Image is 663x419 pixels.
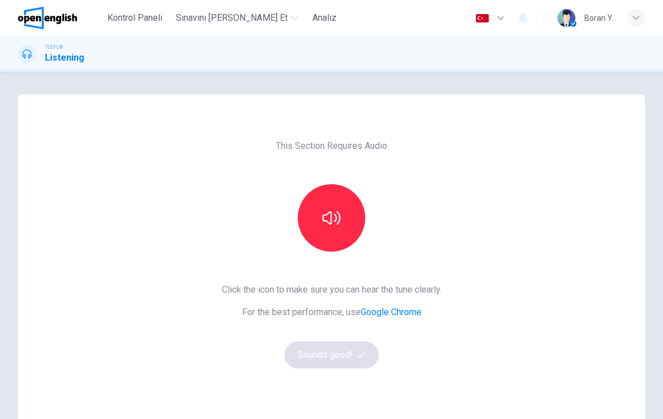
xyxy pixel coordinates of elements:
span: Sınavını [PERSON_NAME] Et [176,11,288,25]
div: Boran Y. [584,11,614,25]
span: Analiz [312,11,337,25]
button: Kontrol Paneli [103,8,167,28]
span: Kontrol Paneli [107,11,162,25]
span: For the best performance, use [222,306,442,319]
a: Google Chrome [361,307,421,317]
img: Profile picture [557,9,575,27]
a: OpenEnglish logo [18,7,103,29]
img: OpenEnglish logo [18,7,77,29]
button: Analiz [307,8,343,28]
span: Click the icon to make sure you can hear the tune clearly. [222,283,442,297]
span: This Section Requires Audio [276,139,387,153]
h1: Listening [45,51,84,65]
img: tr [475,14,489,22]
span: TOEFL® [45,43,63,51]
button: Sınavını [PERSON_NAME] Et [171,8,302,28]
